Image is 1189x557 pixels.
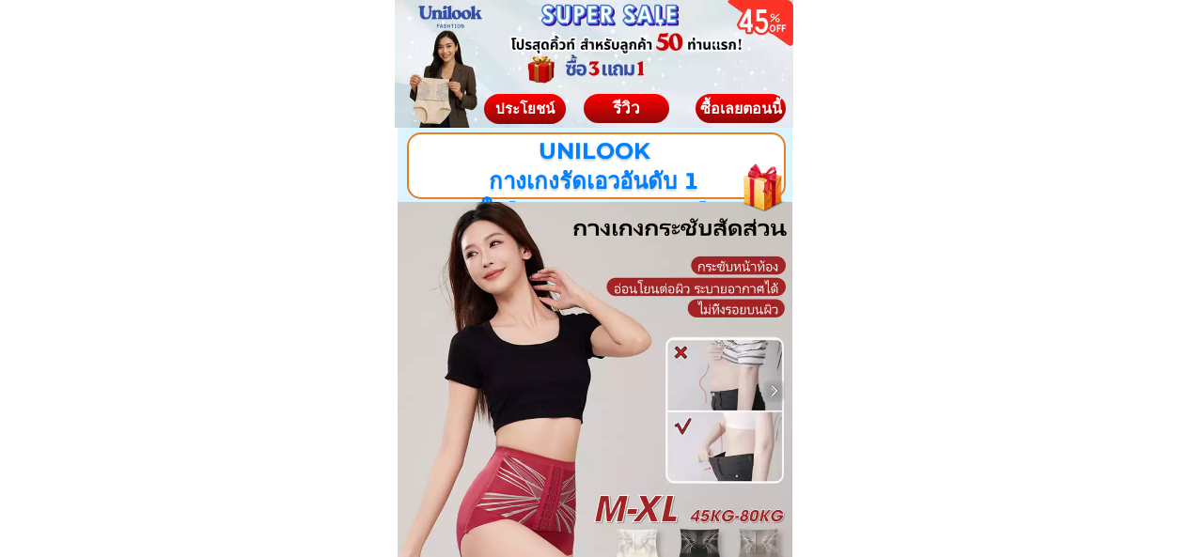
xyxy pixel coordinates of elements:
[538,137,649,164] span: UNILOOK
[584,96,669,120] div: รีวิว
[495,99,555,116] span: ประโยชน์
[696,101,786,116] div: ซื้อเลยตอนนี้
[480,167,707,224] span: กางเกงรัดเอวอันดับ 1 ใน[PERSON_NAME]
[765,381,784,400] img: navigation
